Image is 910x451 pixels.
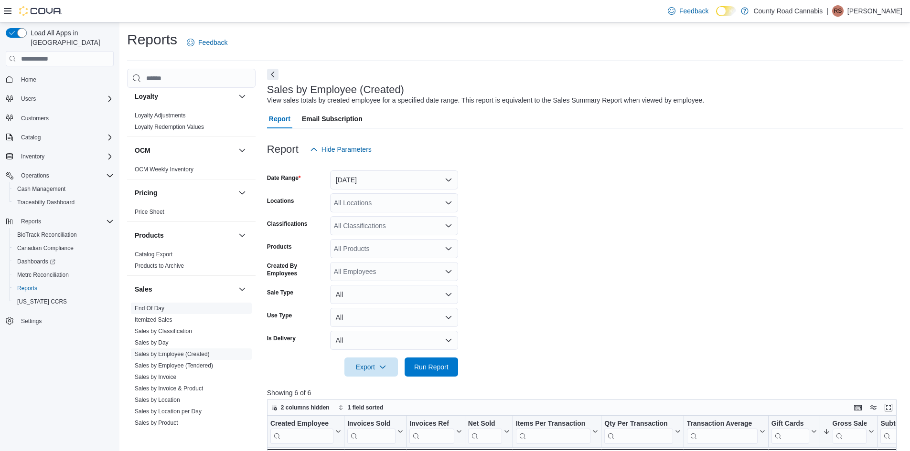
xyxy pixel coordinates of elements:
h3: Products [135,231,164,240]
a: Price Sheet [135,209,164,215]
span: Sales by Location per Day [135,408,202,415]
p: | [826,5,828,17]
a: Sales by Location [135,397,180,403]
span: Dark Mode [716,16,717,17]
span: Run Report [414,362,449,372]
h1: Reports [127,30,177,49]
button: Settings [2,314,118,328]
button: Catalog [17,132,44,143]
span: Sales by Product [135,419,178,427]
button: Hide Parameters [306,140,375,159]
label: Products [267,243,292,251]
a: Sales by Invoice [135,374,176,380]
div: Items Per Transaction [516,420,591,429]
button: Inventory [2,150,118,163]
label: Use Type [267,312,292,319]
span: Metrc Reconciliation [17,271,69,279]
span: Washington CCRS [13,296,114,307]
div: Gift Cards [771,420,809,429]
div: Transaction Average [686,420,757,444]
input: Dark Mode [716,6,736,16]
a: Traceabilty Dashboard [13,197,78,208]
span: Operations [21,172,49,179]
h3: Loyalty [135,92,158,101]
span: BioTrack Reconciliation [13,229,114,241]
div: Items Per Transaction [516,420,591,444]
span: [US_STATE] CCRS [17,298,67,305]
span: Loyalty Adjustments [135,112,186,119]
div: Gross Sales [832,420,867,444]
button: 1 field sorted [334,402,387,413]
button: Users [17,93,40,105]
button: [US_STATE] CCRS [10,295,118,308]
button: Reports [17,216,45,227]
a: Itemized Sales [135,316,172,323]
div: View sales totals by created employee for a specified date range. This report is equivalent to th... [267,95,704,105]
button: OCM [135,146,235,155]
button: Keyboard shortcuts [852,402,864,413]
button: Open list of options [445,199,452,207]
a: Metrc Reconciliation [13,269,73,281]
a: Canadian Compliance [13,242,77,254]
h3: OCM [135,146,150,155]
span: Cash Management [17,185,65,193]
a: Sales by Invoice & Product [135,385,203,392]
span: Customers [17,112,114,124]
button: All [330,331,458,350]
a: Feedback [183,33,231,52]
div: Loyalty [127,110,256,136]
button: Run Report [405,357,458,377]
button: Gross Sales [823,420,874,444]
button: Reports [2,215,118,228]
div: Invoices Sold [347,420,396,444]
span: Sales by Location [135,396,180,404]
span: Feedback [198,38,227,47]
button: Reports [10,282,118,295]
button: Open list of options [445,245,452,252]
a: Sales by Employee (Created) [135,351,210,357]
label: Created By Employees [267,262,326,277]
span: Settings [17,315,114,327]
button: Loyalty [135,92,235,101]
span: Cash Management [13,183,114,195]
label: Locations [267,197,294,205]
span: Reports [13,283,114,294]
a: Dashboards [13,256,59,267]
button: Invoices Ref [409,420,461,444]
a: Feedback [664,1,712,21]
button: Loyalty [236,91,248,102]
div: Created Employee [270,420,333,429]
a: Catalog Export [135,251,172,258]
span: Reports [17,216,114,227]
span: Itemized Sales [135,316,172,324]
a: Sales by Product [135,420,178,426]
span: 2 columns hidden [281,404,330,411]
span: Loyalty Redemption Values [135,123,204,131]
a: Dashboards [10,255,118,268]
span: Reports [17,284,37,292]
div: Qty Per Transaction [604,420,673,444]
span: Sales by Invoice & Product [135,385,203,392]
button: Products [236,230,248,241]
span: Traceabilty Dashboard [17,199,75,206]
button: Export [344,357,398,377]
button: Home [2,72,118,86]
span: Users [17,93,114,105]
button: Gift Cards [771,420,817,444]
h3: Report [267,144,299,155]
div: Invoices Ref [409,420,454,444]
div: Invoices Sold [347,420,396,429]
button: OCM [236,145,248,156]
a: Products to Archive [135,262,184,269]
button: Products [135,231,235,240]
span: End Of Day [135,304,164,312]
div: Created Employee [270,420,333,444]
div: Net Sold [468,420,502,429]
span: Home [17,73,114,85]
span: Reports [21,218,41,225]
a: Sales by Location per Day [135,408,202,415]
img: Cova [19,6,62,16]
span: Dashboards [17,258,55,265]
